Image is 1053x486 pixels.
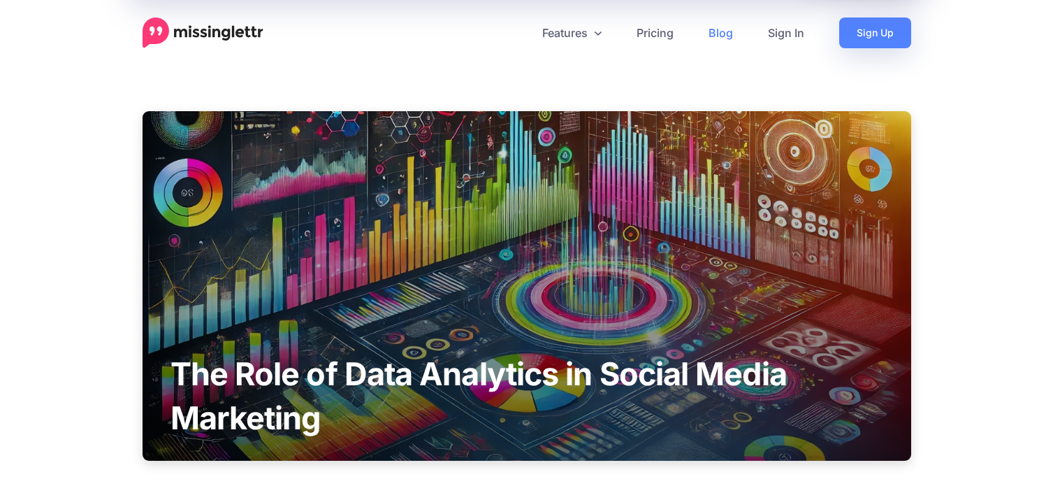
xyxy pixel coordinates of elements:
a: Sign In [750,17,822,48]
a: Home [143,17,263,48]
a: Sign Up [839,17,911,48]
a: Pricing [619,17,691,48]
a: Blog [691,17,750,48]
h1: The Role of Data Analytics in Social Media Marketing [143,352,911,440]
a: Features [525,17,619,48]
